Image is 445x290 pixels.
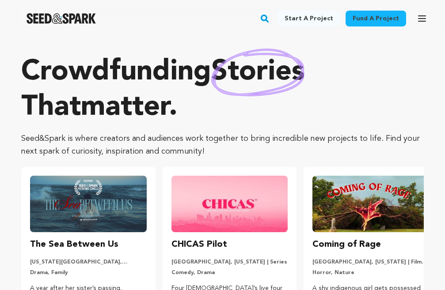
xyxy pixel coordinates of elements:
a: Fund a project [346,11,406,26]
a: Start a project [278,11,340,26]
h3: The Sea Between Us [30,237,118,252]
h3: CHICAS Pilot [171,237,227,252]
p: Drama, Family [30,269,147,276]
img: Coming of Rage image [312,176,429,232]
img: Seed&Spark Logo Dark Mode [27,13,96,24]
p: Comedy, Drama [171,269,288,276]
p: [US_STATE][GEOGRAPHIC_DATA], [US_STATE] | Film Short [30,259,147,266]
img: CHICAS Pilot image [171,176,288,232]
a: Seed&Spark Homepage [27,13,96,24]
p: [GEOGRAPHIC_DATA], [US_STATE] | Series [171,259,288,266]
p: Crowdfunding that . [21,55,424,125]
span: matter [81,94,169,122]
h3: Coming of Rage [312,237,381,252]
p: Horror, Nature [312,269,429,276]
img: hand sketched image [211,49,304,97]
p: [GEOGRAPHIC_DATA], [US_STATE] | Film Short [312,259,429,266]
p: Seed&Spark is where creators and audiences work together to bring incredible new projects to life... [21,132,424,158]
img: The Sea Between Us image [30,176,147,232]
